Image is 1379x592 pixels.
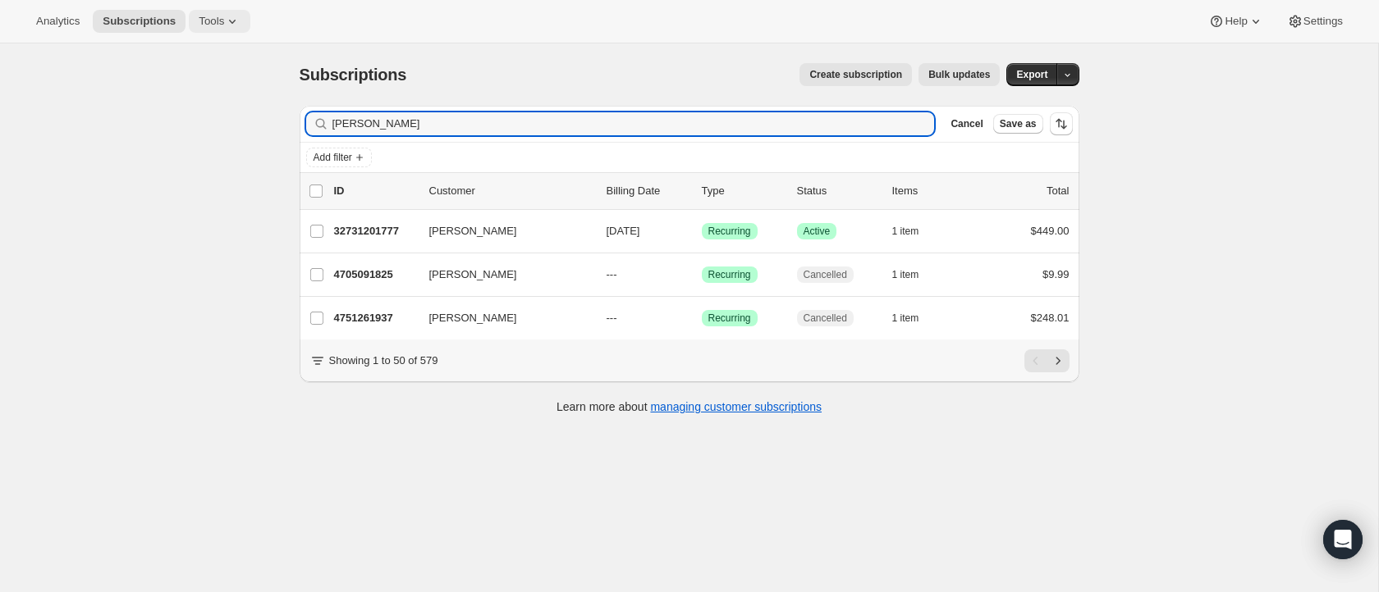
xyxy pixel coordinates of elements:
span: Analytics [36,15,80,28]
span: Recurring [708,225,751,238]
span: Settings [1303,15,1343,28]
span: Cancelled [804,268,847,281]
div: IDCustomerBilling DateTypeStatusItemsTotal [334,183,1070,199]
p: Billing Date [607,183,689,199]
span: [DATE] [607,225,640,237]
button: Save as [993,114,1043,134]
span: Cancel [951,117,983,130]
span: Active [804,225,831,238]
div: Items [892,183,974,199]
p: ID [334,183,416,199]
nav: Pagination [1024,349,1070,372]
button: Add filter [306,148,372,167]
span: Bulk updates [928,68,990,81]
button: Export [1006,63,1057,86]
span: [PERSON_NAME] [429,310,517,326]
p: Total [1047,183,1069,199]
button: Subscriptions [93,10,186,33]
span: --- [607,268,617,280]
button: Create subscription [799,63,912,86]
span: $248.01 [1031,312,1070,324]
span: Subscriptions [300,66,407,84]
button: [PERSON_NAME] [419,218,584,244]
span: Add filter [314,151,352,164]
div: Open Intercom Messenger [1323,520,1363,559]
p: Customer [429,183,593,199]
button: 1 item [892,263,937,286]
span: Cancelled [804,312,847,325]
button: 1 item [892,220,937,243]
button: Tools [189,10,250,33]
span: --- [607,312,617,324]
button: Cancel [944,114,989,134]
button: Settings [1277,10,1353,33]
span: $449.00 [1031,225,1070,237]
input: Filter subscribers [332,112,935,135]
p: 4751261937 [334,310,416,326]
p: Learn more about [557,398,822,415]
div: Type [702,183,784,199]
button: Sort the results [1050,112,1073,135]
button: 1 item [892,307,937,330]
button: Analytics [26,10,89,33]
span: 1 item [892,268,919,281]
button: Next [1047,349,1070,372]
span: 1 item [892,225,919,238]
span: Export [1016,68,1047,81]
span: Tools [199,15,224,28]
span: 1 item [892,312,919,325]
p: 32731201777 [334,223,416,239]
span: Create subscription [809,68,902,81]
span: Recurring [708,268,751,281]
button: Help [1198,10,1273,33]
div: 32731201777[PERSON_NAME][DATE]SuccessRecurringSuccessActive1 item$449.00 [334,220,1070,243]
span: [PERSON_NAME] [429,223,517,239]
span: Save as [1000,117,1037,130]
span: $9.99 [1042,268,1070,280]
div: 4751261937[PERSON_NAME]---SuccessRecurringCancelled1 item$248.01 [334,307,1070,330]
p: Showing 1 to 50 of 579 [329,353,438,369]
button: Bulk updates [919,63,1000,86]
span: Subscriptions [103,15,176,28]
div: 4705091825[PERSON_NAME]---SuccessRecurringCancelled1 item$9.99 [334,263,1070,286]
a: managing customer subscriptions [650,400,822,413]
span: Recurring [708,312,751,325]
span: Help [1225,15,1247,28]
p: 4705091825 [334,266,416,283]
p: Status [797,183,879,199]
button: [PERSON_NAME] [419,305,584,331]
button: [PERSON_NAME] [419,262,584,288]
span: [PERSON_NAME] [429,266,517,283]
